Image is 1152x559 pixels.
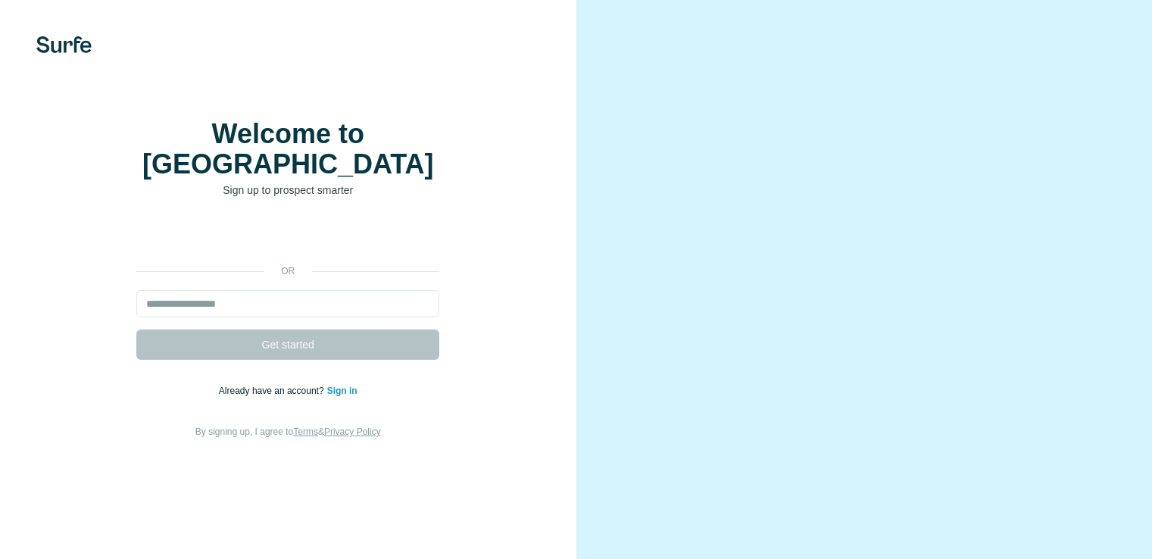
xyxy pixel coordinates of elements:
[136,183,439,198] p: Sign up to prospect smarter
[264,264,312,278] p: or
[136,119,439,180] h1: Welcome to [GEOGRAPHIC_DATA]
[195,426,381,437] span: By signing up, I agree to &
[219,386,327,396] span: Already have an account?
[327,386,357,396] a: Sign in
[36,36,92,53] img: Surfe's logo
[129,220,447,254] iframe: Botón Iniciar sesión con Google
[293,426,318,437] a: Terms
[324,426,381,437] a: Privacy Policy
